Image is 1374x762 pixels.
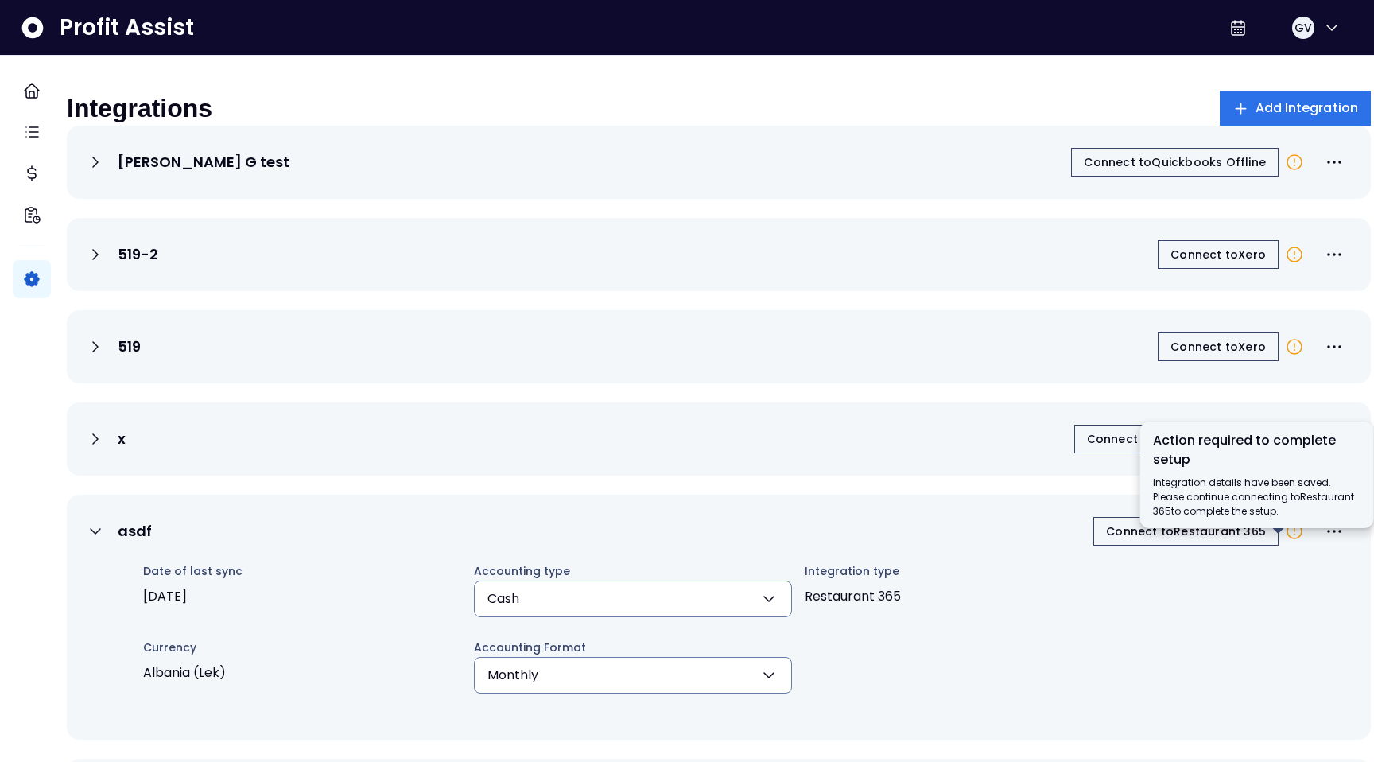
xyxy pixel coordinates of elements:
[1074,425,1279,453] button: Connect toQuickbooks Online
[1317,514,1352,549] button: More options
[1153,431,1361,469] p: Action required to complete setup
[1093,517,1279,546] button: Connect toRestaurant 365
[1153,476,1361,519] p: Integration details have been saved. Please continue connecting to Restaurant 365 to complete the...
[143,638,461,657] span: Currency
[1294,20,1312,36] span: GV
[805,581,1123,612] span: Restaurant 365
[143,657,461,689] span: Albania (Lek)
[67,92,212,124] p: Integrations
[1170,339,1266,355] span: Connect to Xero
[474,638,792,657] span: Accounting Format
[118,153,289,172] p: [PERSON_NAME] G test
[1256,99,1359,118] span: Add Integration
[1087,431,1266,447] span: Connect to Quickbooks Online
[60,14,194,42] span: Profit Assist
[118,337,141,356] p: 519
[118,430,126,449] p: x
[118,522,152,541] p: asdf
[1317,145,1352,180] button: More options
[1220,91,1372,126] button: Add Integration
[1106,523,1266,539] span: Connect to Restaurant 365
[143,581,461,612] span: [DATE]
[1317,329,1352,364] button: More options
[1084,154,1266,170] span: Connect to Quickbooks Offline
[143,562,461,581] span: Date of last sync
[487,589,519,608] span: Cash
[487,666,538,685] span: Monthly
[805,562,1123,581] span: Integration type
[1317,237,1352,272] button: More options
[1071,148,1279,177] button: Connect toQuickbooks Offline
[474,562,792,581] span: Accounting type
[1170,247,1266,262] span: Connect to Xero
[1158,332,1279,361] button: Connect toXero
[118,245,158,264] p: 519-2
[1158,240,1279,269] button: Connect toXero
